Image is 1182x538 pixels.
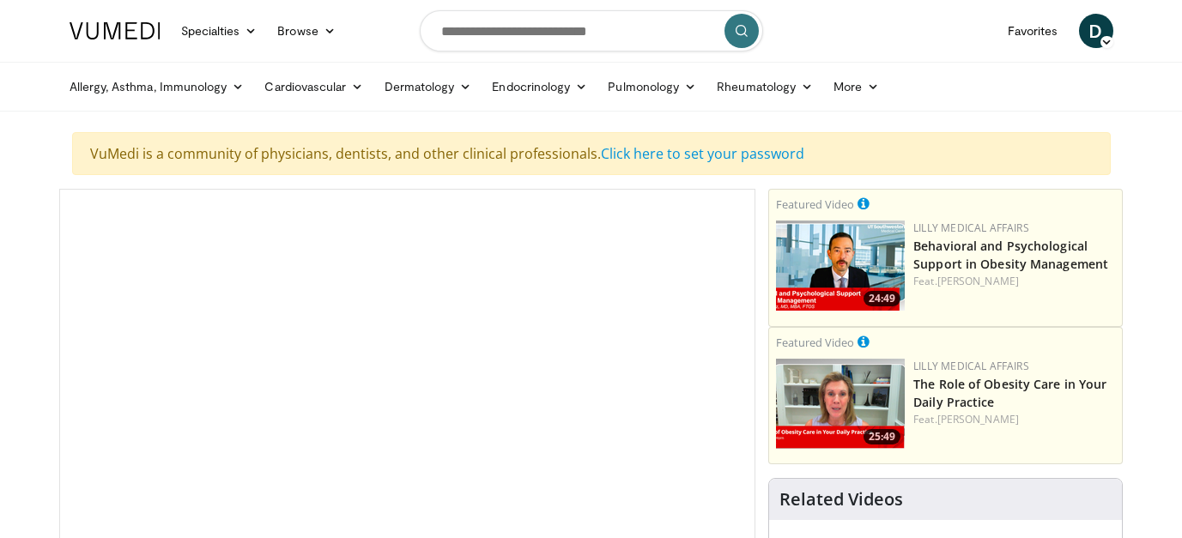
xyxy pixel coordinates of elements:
[913,412,1115,427] div: Feat.
[59,70,255,104] a: Allergy, Asthma, Immunology
[776,359,905,449] a: 25:49
[72,132,1111,175] div: VuMedi is a community of physicians, dentists, and other clinical professionals.
[913,238,1108,272] a: Behavioral and Psychological Support in Obesity Management
[70,22,161,39] img: VuMedi Logo
[420,10,763,51] input: Search topics, interventions
[864,291,900,306] span: 24:49
[601,144,804,163] a: Click here to set your password
[776,221,905,311] a: 24:49
[597,70,706,104] a: Pulmonology
[776,359,905,449] img: e1208b6b-349f-4914-9dd7-f97803bdbf1d.png.150x105_q85_crop-smart_upscale.png
[937,412,1019,426] a: [PERSON_NAME]
[937,274,1019,288] a: [PERSON_NAME]
[913,221,1029,235] a: Lilly Medical Affairs
[482,70,597,104] a: Endocrinology
[1079,14,1113,48] a: D
[254,70,373,104] a: Cardiovascular
[776,196,854,212] small: Featured Video
[997,14,1069,48] a: Favorites
[374,70,482,104] a: Dermatology
[913,359,1029,373] a: Lilly Medical Affairs
[776,335,854,350] small: Featured Video
[706,70,823,104] a: Rheumatology
[171,14,268,48] a: Specialties
[779,489,903,510] h4: Related Videos
[864,429,900,444] span: 25:49
[823,70,889,104] a: More
[913,376,1106,410] a: The Role of Obesity Care in Your Daily Practice
[776,221,905,311] img: ba3304f6-7838-4e41-9c0f-2e31ebde6754.png.150x105_q85_crop-smart_upscale.png
[913,274,1115,289] div: Feat.
[267,14,346,48] a: Browse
